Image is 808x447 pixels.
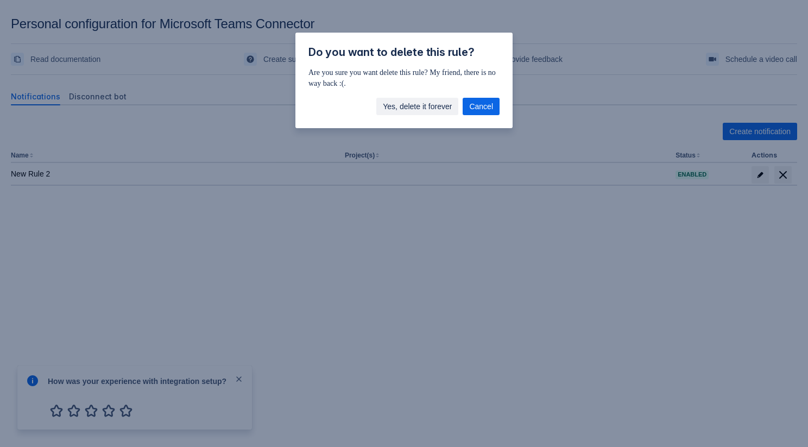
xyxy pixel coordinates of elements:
button: Cancel [463,98,500,115]
button: Yes, delete it forever [376,98,458,115]
span: Do you want to delete this rule? [308,46,475,59]
span: Yes, delete it forever [383,98,452,115]
span: Cancel [469,98,493,115]
p: Are you sure you want delete this rule? My friend, there is no way back :(. [308,67,500,89]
